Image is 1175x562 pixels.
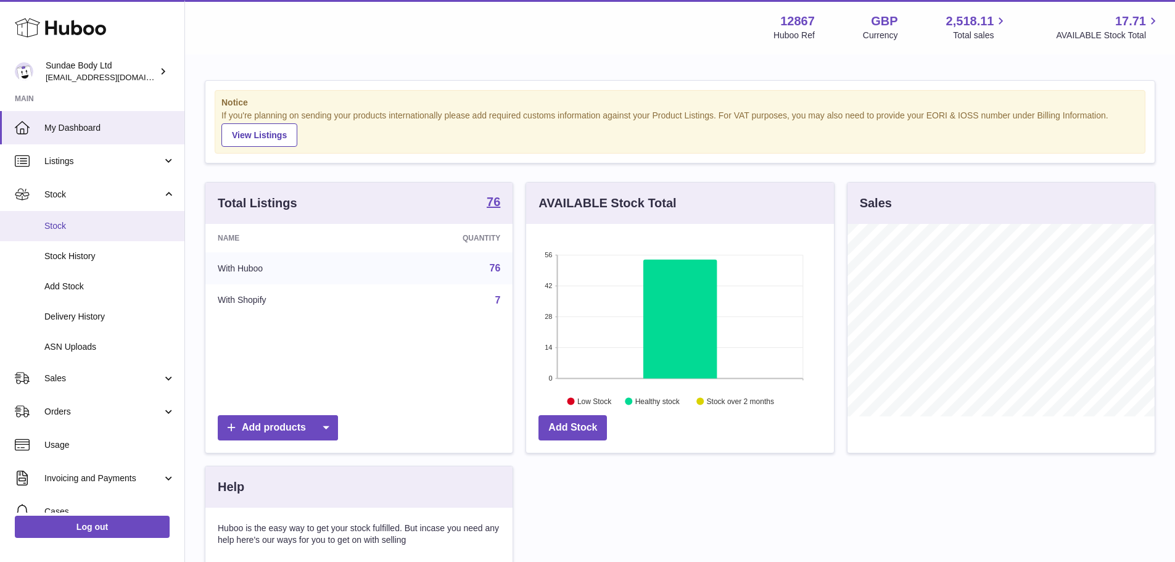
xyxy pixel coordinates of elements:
div: Sundae Body Ltd [46,60,157,83]
text: 0 [549,374,553,382]
a: Log out [15,516,170,538]
span: Sales [44,373,162,384]
span: My Dashboard [44,122,175,134]
h3: Sales [860,195,892,212]
text: Low Stock [577,397,612,405]
text: 28 [545,313,553,320]
a: View Listings [221,123,297,147]
span: 2,518.11 [946,13,994,30]
span: Stock [44,189,162,200]
h3: Help [218,479,244,495]
span: Delivery History [44,311,175,323]
div: Currency [863,30,898,41]
span: Add Stock [44,281,175,292]
strong: GBP [871,13,897,30]
a: 17.71 AVAILABLE Stock Total [1056,13,1160,41]
a: 76 [490,263,501,273]
span: Stock History [44,250,175,262]
td: With Shopify [205,284,371,316]
strong: Notice [221,97,1139,109]
h3: AVAILABLE Stock Total [538,195,676,212]
a: Add products [218,415,338,440]
span: Stock [44,220,175,232]
text: Stock over 2 months [707,397,774,405]
span: Total sales [953,30,1008,41]
text: Healthy stock [635,397,680,405]
div: Huboo Ref [773,30,815,41]
img: internalAdmin-12867@internal.huboo.com [15,62,33,81]
p: Huboo is the easy way to get your stock fulfilled. But incase you need any help here's our ways f... [218,523,500,546]
a: 7 [495,295,500,305]
a: 2,518.11 Total sales [946,13,1008,41]
a: Add Stock [538,415,607,440]
a: 76 [487,196,500,210]
span: AVAILABLE Stock Total [1056,30,1160,41]
span: [EMAIL_ADDRESS][DOMAIN_NAME] [46,72,181,82]
td: With Huboo [205,252,371,284]
span: Invoicing and Payments [44,473,162,484]
th: Name [205,224,371,252]
span: 17.71 [1115,13,1146,30]
strong: 76 [487,196,500,208]
text: 42 [545,282,553,289]
span: Usage [44,439,175,451]
text: 56 [545,251,553,258]
span: ASN Uploads [44,341,175,353]
th: Quantity [371,224,513,252]
span: Listings [44,155,162,167]
span: Orders [44,406,162,418]
span: Cases [44,506,175,518]
text: 14 [545,344,553,351]
h3: Total Listings [218,195,297,212]
strong: 12867 [780,13,815,30]
div: If you're planning on sending your products internationally please add required customs informati... [221,110,1139,147]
